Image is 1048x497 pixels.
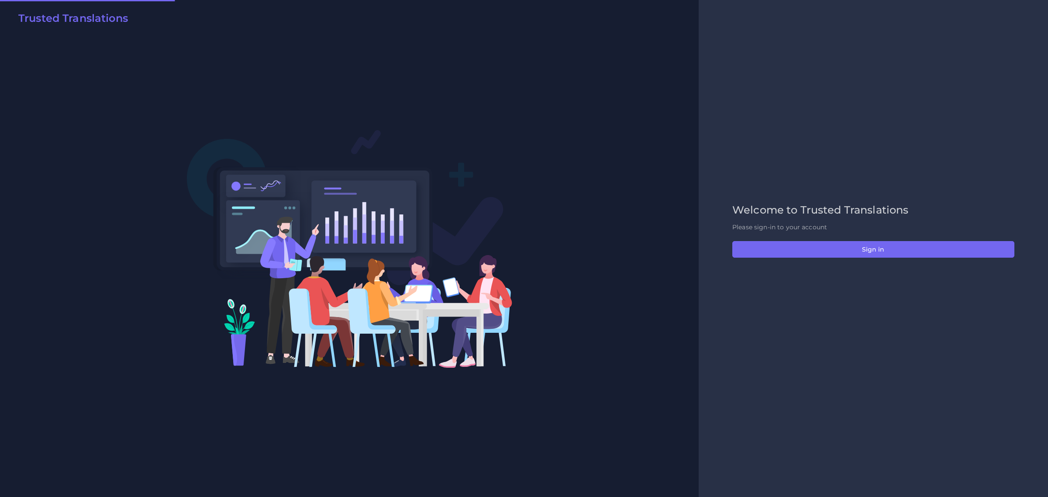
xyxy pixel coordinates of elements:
a: Trusted Translations [12,12,128,28]
button: Sign in [732,241,1014,258]
img: Login V2 [186,129,513,368]
p: Please sign-in to your account [732,223,1014,232]
h2: Welcome to Trusted Translations [732,204,1014,217]
h2: Trusted Translations [18,12,128,25]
